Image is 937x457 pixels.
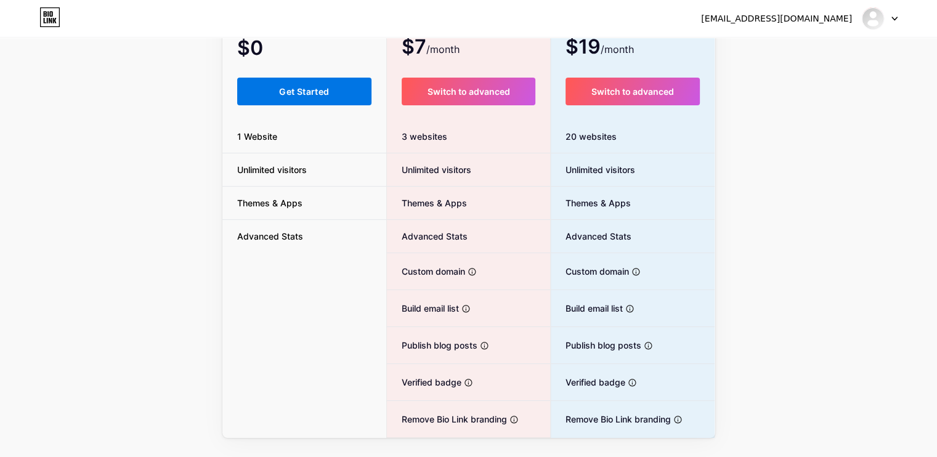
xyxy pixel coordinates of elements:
[566,39,634,57] span: $19
[387,302,459,315] span: Build email list
[387,376,461,389] span: Verified badge
[551,265,629,278] span: Custom domain
[551,230,631,243] span: Advanced Stats
[551,120,715,153] div: 20 websites
[387,196,467,209] span: Themes & Apps
[222,130,292,143] span: 1 Website
[402,78,535,105] button: Switch to advanced
[566,78,700,105] button: Switch to advanced
[222,196,317,209] span: Themes & Apps
[237,78,372,105] button: Get Started
[551,196,631,209] span: Themes & Apps
[387,230,468,243] span: Advanced Stats
[426,42,460,57] span: /month
[222,230,318,243] span: Advanced Stats
[237,41,296,58] span: $0
[387,265,465,278] span: Custom domain
[701,12,852,25] div: [EMAIL_ADDRESS][DOMAIN_NAME]
[551,163,635,176] span: Unlimited visitors
[551,376,625,389] span: Verified badge
[551,339,641,352] span: Publish blog posts
[387,163,471,176] span: Unlimited visitors
[427,86,509,97] span: Switch to advanced
[387,339,477,352] span: Publish blog posts
[279,86,329,97] span: Get Started
[387,120,550,153] div: 3 websites
[861,7,885,30] img: nio_protein
[591,86,674,97] span: Switch to advanced
[601,42,634,57] span: /month
[551,413,671,426] span: Remove Bio Link branding
[387,413,507,426] span: Remove Bio Link branding
[402,39,460,57] span: $7
[551,302,623,315] span: Build email list
[222,163,322,176] span: Unlimited visitors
